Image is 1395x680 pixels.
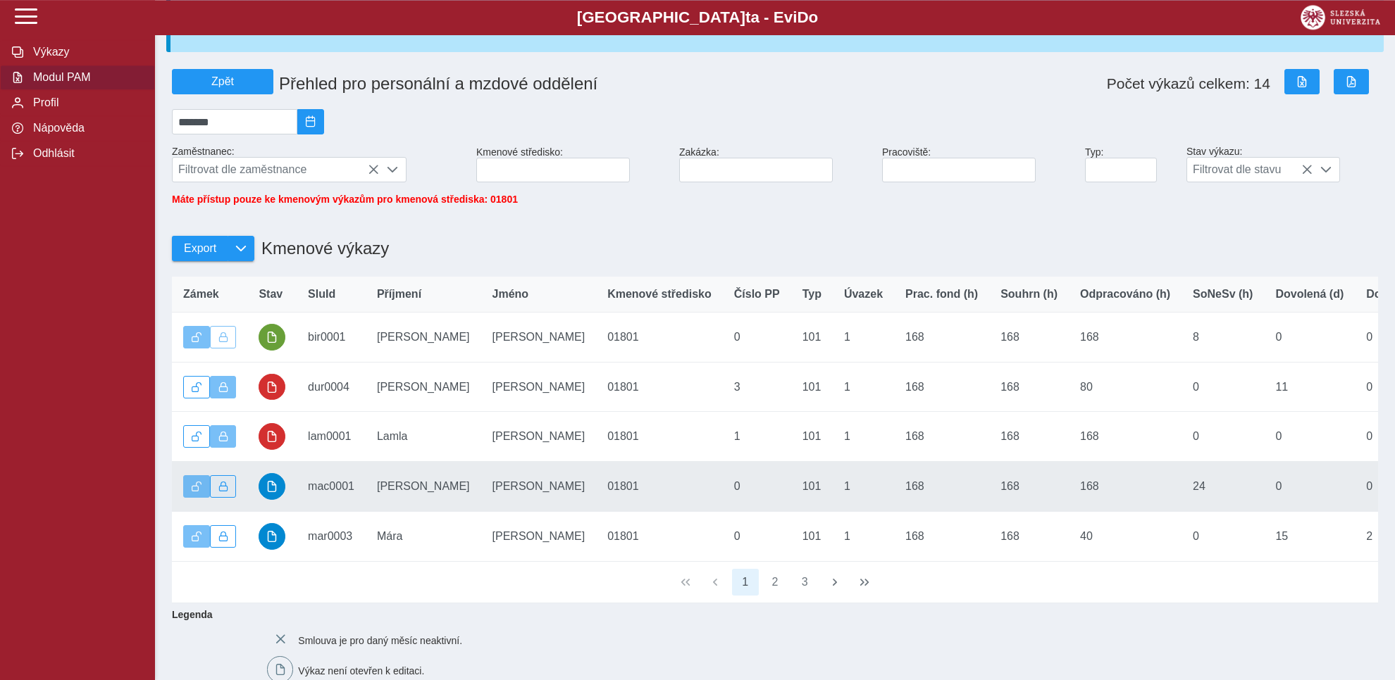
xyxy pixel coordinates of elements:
[1080,288,1170,301] span: Odpracováno (h)
[833,362,894,412] td: 1
[762,569,788,596] button: 2
[254,232,389,265] h1: Kmenové výkazy
[29,46,143,58] span: Výkazy
[297,362,366,412] td: dur0004
[183,425,210,448] button: Odemknout výkaz.
[481,313,597,363] td: [PERSON_NAME]
[723,511,791,561] td: 0
[172,236,228,261] button: Export
[989,462,1069,512] td: 168
[1107,75,1270,92] span: Počet výkazů celkem: 14
[259,324,285,351] button: podepsáno
[210,326,237,348] button: Uzamknout lze pouze výkaz, který je podepsán a schválen.
[29,122,143,134] span: Nápověda
[894,462,989,512] td: 168
[1187,158,1313,182] span: Filtrovat dle stavu
[184,242,216,255] span: Export
[481,412,597,462] td: [PERSON_NAME]
[791,569,818,596] button: 3
[734,288,780,301] span: Číslo PP
[1284,69,1320,94] button: Export do Excelu
[259,374,285,401] button: uzamčeno
[481,362,597,412] td: [PERSON_NAME]
[183,376,210,398] button: Odemknout výkaz.
[183,525,210,548] button: Výkaz je odemčen.
[297,462,366,512] td: mac0001
[366,362,481,412] td: [PERSON_NAME]
[797,8,808,26] span: D
[833,313,894,363] td: 1
[1069,362,1182,412] td: 80
[809,8,819,26] span: o
[791,511,833,561] td: 101
[183,288,219,301] span: Zámek
[297,412,366,462] td: lam0001
[29,147,143,160] span: Odhlásit
[183,475,210,498] button: Výkaz je odemčen.
[833,462,894,512] td: 1
[173,158,379,182] span: Filtrovat dle zaměstnance
[894,362,989,412] td: 168
[989,412,1069,462] td: 168
[1182,462,1264,512] td: 24
[723,412,791,462] td: 1
[876,141,1079,188] div: Pracoviště:
[166,140,471,188] div: Zaměstnanec:
[596,313,723,363] td: 01801
[1334,69,1369,94] button: Export do PDF
[844,288,883,301] span: Úvazek
[29,71,143,84] span: Modul PAM
[183,326,210,348] button: Výkaz je odemčen.
[210,376,237,398] button: Výkaz uzamčen.
[259,423,285,450] button: uzamčeno
[259,288,283,301] span: Stav
[29,96,143,109] span: Profil
[259,523,285,550] button: schváleno
[989,362,1069,412] td: 168
[1182,511,1264,561] td: 0
[894,511,989,561] td: 168
[989,511,1069,561] td: 168
[791,412,833,462] td: 101
[366,313,481,363] td: [PERSON_NAME]
[166,603,1372,626] b: Legenda
[1182,362,1264,412] td: 0
[298,665,424,676] span: Výkaz není otevřen k editaci.
[1069,313,1182,363] td: 168
[210,475,237,498] button: Uzamknout
[298,634,462,646] span: Smlouva je pro daný měsíc neaktivní.
[745,8,750,26] span: t
[42,8,1353,27] b: [GEOGRAPHIC_DATA] a - Evi
[1182,313,1264,363] td: 8
[172,69,273,94] button: Zpět
[723,313,791,363] td: 0
[833,412,894,462] td: 1
[894,313,989,363] td: 168
[492,288,529,301] span: Jméno
[178,75,267,88] span: Zpět
[596,462,723,512] td: 01801
[1264,313,1355,363] td: 0
[471,141,674,188] div: Kmenové středisko:
[607,288,712,301] span: Kmenové středisko
[366,412,481,462] td: Lamla
[596,362,723,412] td: 01801
[297,313,366,363] td: bir0001
[481,511,597,561] td: [PERSON_NAME]
[172,194,518,205] span: Máte přístup pouze ke kmenovým výkazům pro kmenová střediska: 01801
[596,412,723,462] td: 01801
[1301,5,1380,30] img: logo_web_su.png
[210,425,237,448] button: Výkaz uzamčen.
[1069,511,1182,561] td: 40
[1193,288,1253,301] span: SoNeSv (h)
[596,511,723,561] td: 01801
[308,288,335,301] span: SluId
[210,525,237,548] button: Uzamknout
[833,511,894,561] td: 1
[366,511,481,561] td: Mára
[894,412,989,462] td: 168
[723,362,791,412] td: 3
[802,288,821,301] span: Typ
[1069,412,1182,462] td: 168
[905,288,978,301] span: Prac. fond (h)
